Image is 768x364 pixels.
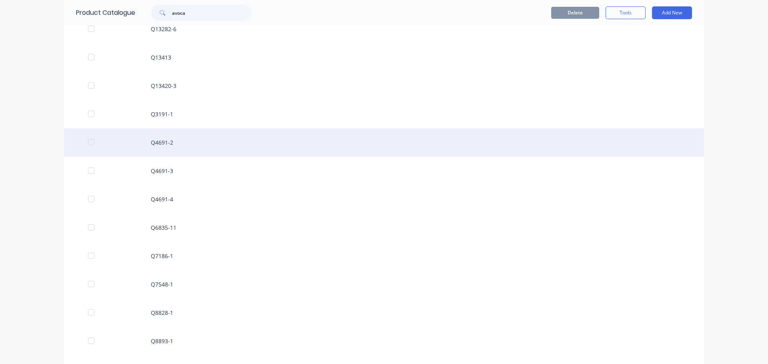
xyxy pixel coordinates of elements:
input: Search... [172,5,251,21]
div: Q7186-1 [64,242,704,270]
div: Q4691-3 [64,157,704,185]
div: Q13413 [64,43,704,72]
div: Q8828-1 [64,298,704,327]
div: Q8893-1 [64,327,704,355]
div: Q4691-4 [64,185,704,213]
button: Tools [606,6,646,19]
div: Q3191-1 [64,100,704,128]
div: Q4691-2 [64,128,704,157]
div: Q7548-1 [64,270,704,298]
div: Q6835-11 [64,213,704,242]
div: Q13420-3 [64,72,704,100]
button: Delete [551,7,599,19]
button: Add New [652,6,692,19]
div: Q13282-6 [64,15,704,43]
